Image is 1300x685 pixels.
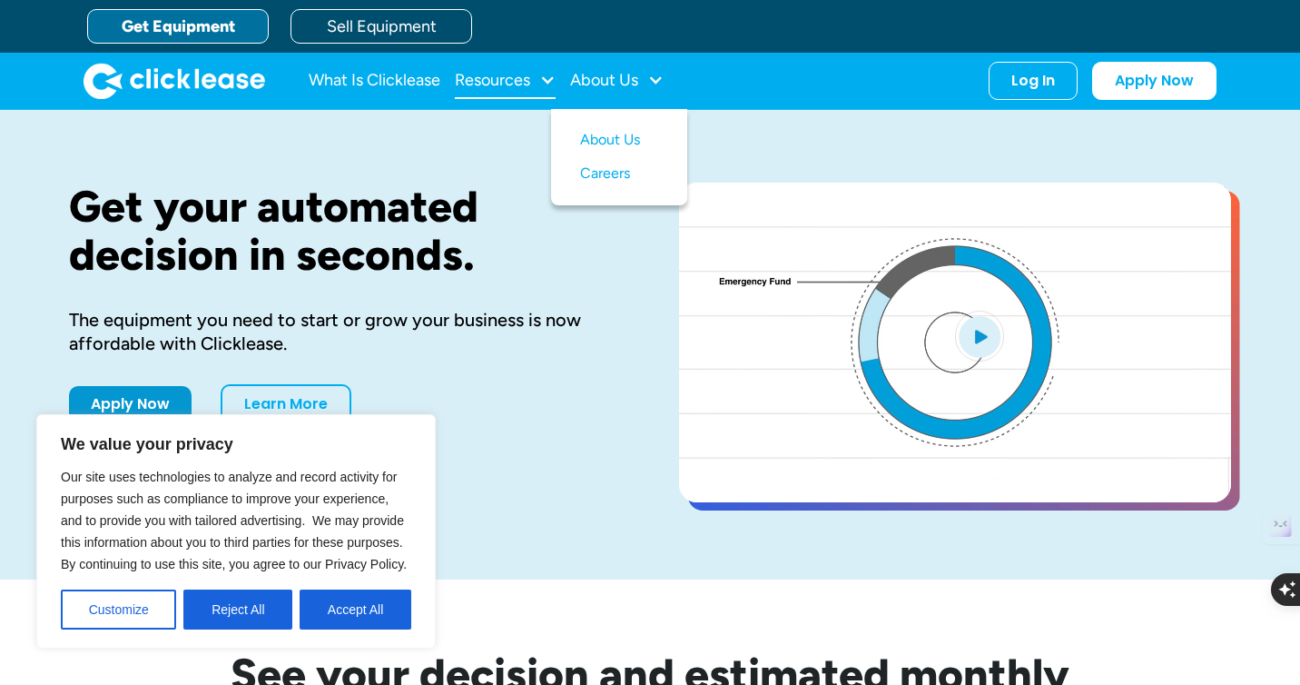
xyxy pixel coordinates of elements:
a: Learn More [221,384,351,424]
a: home [84,63,265,99]
p: We value your privacy [61,433,411,455]
img: Blue play button logo on a light blue circular background [955,311,1004,362]
nav: About Us [551,109,687,205]
button: Accept All [300,590,411,630]
div: Resources [455,63,556,99]
button: Reject All [183,590,292,630]
div: We value your privacy [36,414,436,649]
div: Log In [1011,72,1055,90]
a: What Is Clicklease [309,63,440,99]
a: About Us [580,124,658,157]
span: Our site uses technologies to analyze and record activity for purposes such as compliance to impr... [61,470,407,571]
a: Apply Now [1092,62,1216,100]
a: Sell Equipment [291,9,472,44]
div: The equipment you need to start or grow your business is now affordable with Clicklease. [69,308,621,355]
a: Careers [580,157,658,191]
button: Customize [61,590,176,630]
div: About Us [570,63,664,99]
h1: Get your automated decision in seconds. [69,183,621,279]
a: open lightbox [679,183,1231,502]
img: Clicklease logo [84,63,265,99]
a: Apply Now [69,386,192,422]
a: Get Equipment [87,9,269,44]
